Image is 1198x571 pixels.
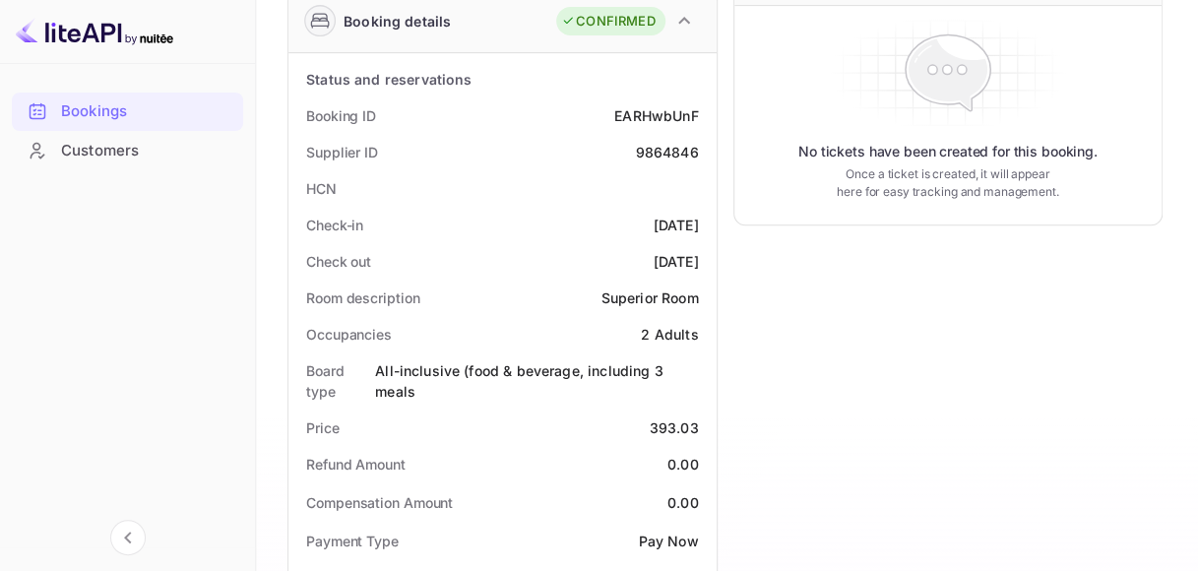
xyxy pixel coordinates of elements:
div: [DATE] [654,215,699,235]
div: EARHwbUnF [614,105,698,126]
a: Bookings [12,93,243,129]
div: [DATE] [654,251,699,272]
div: Pay Now [638,531,698,551]
div: Customers [61,140,233,162]
div: Occupancies [306,324,392,345]
div: Bookings [12,93,243,131]
div: HCN [306,178,337,199]
div: Booking ID [306,105,376,126]
div: Check out [306,251,371,272]
div: 0.00 [667,492,699,513]
div: Status and reservations [306,69,472,90]
div: Check-in [306,215,363,235]
button: Collapse navigation [110,520,146,555]
div: Supplier ID [306,142,378,162]
div: Customers [12,132,243,170]
div: Board type [306,360,375,402]
div: Room description [306,287,419,308]
div: Superior Room [601,287,699,308]
div: Bookings [61,100,233,123]
p: No tickets have been created for this booking. [798,142,1098,161]
div: Refund Amount [306,454,406,475]
div: 2 Adults [641,324,698,345]
div: 0.00 [667,454,699,475]
a: Customers [12,132,243,168]
div: 9864846 [635,142,698,162]
div: 393.03 [650,417,699,438]
div: Compensation Amount [306,492,453,513]
img: LiteAPI logo [16,16,173,47]
p: Once a ticket is created, it will appear here for easy tracking and management. [835,165,1061,201]
div: Payment Type [306,531,399,551]
div: All-inclusive (food & beverage, including 3 meals [375,360,698,402]
div: Booking details [344,11,451,32]
div: CONFIRMED [561,12,655,32]
div: Price [306,417,340,438]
